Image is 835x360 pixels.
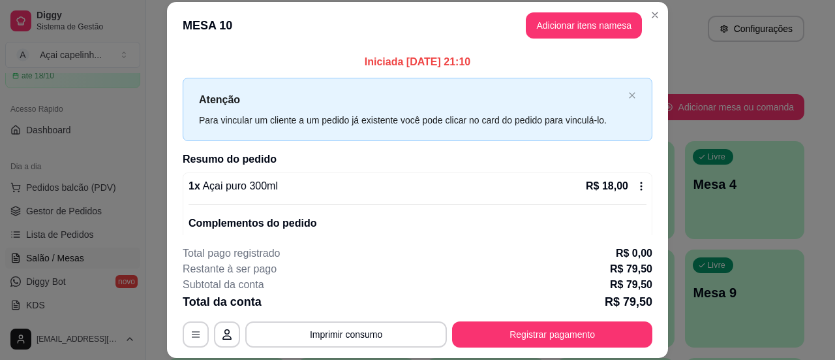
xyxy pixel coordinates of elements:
button: Close [645,5,665,25]
p: Iniciada [DATE] 21:10 [183,54,652,70]
p: Atenção [199,91,623,108]
p: Subtotal da conta [183,277,264,293]
button: close [628,91,636,100]
p: Total da conta [183,293,262,311]
p: Total pago registrado [183,246,280,261]
p: 1 x [189,178,278,194]
button: Registrar pagamento [452,321,652,348]
p: Complementos do pedido [189,216,646,231]
span: close [628,91,636,99]
h2: Resumo do pedido [183,152,652,167]
header: MESA 10 [167,2,668,49]
button: Imprimir consumo [245,321,447,348]
button: Adicionar itens namesa [526,12,642,39]
p: R$ 79,50 [610,261,652,277]
span: Açai puro 300ml [200,180,278,191]
p: R$ 79,50 [610,277,652,293]
p: R$ 18,00 [586,178,628,194]
p: Restante à ser pago [183,261,277,277]
p: R$ 79,50 [605,293,652,311]
div: Para vincular um cliente a um pedido já existente você pode clicar no card do pedido para vinculá... [199,113,623,127]
p: R$ 0,00 [616,246,652,261]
